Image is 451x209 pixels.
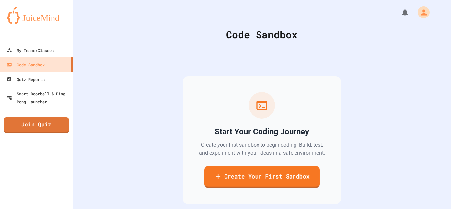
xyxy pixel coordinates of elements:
a: Join Quiz [4,117,69,133]
div: Code Sandbox [7,61,45,69]
div: Smart Doorbell & Ping Pong Launcher [7,90,70,106]
div: My Notifications [389,7,411,18]
h2: Start Your Coding Journey [215,126,309,137]
p: Create your first sandbox to begin coding. Build, test, and experiment with your ideas in a safe ... [198,141,325,157]
a: Create Your First Sandbox [204,166,319,188]
div: My Teams/Classes [7,46,54,54]
div: Quiz Reports [7,75,45,83]
img: logo-orange.svg [7,7,66,24]
div: Code Sandbox [89,27,434,42]
div: My Account [411,5,431,20]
